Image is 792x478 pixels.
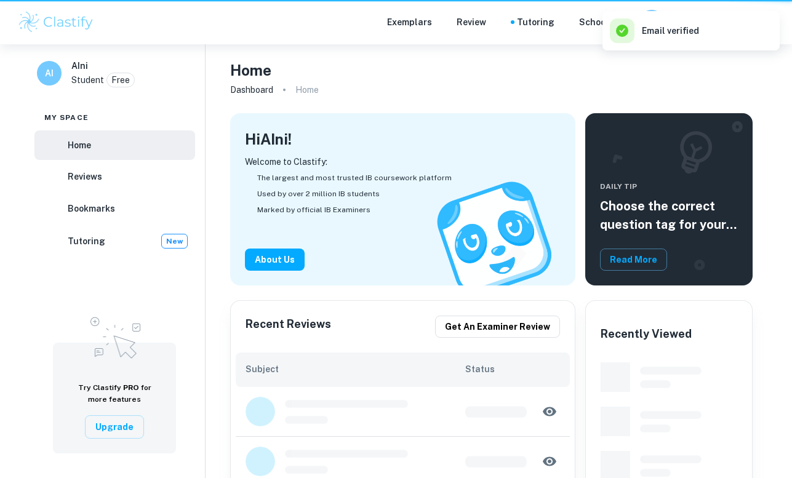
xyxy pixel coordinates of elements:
[17,10,95,34] img: Clastify logo
[34,162,195,192] a: Reviews
[465,362,559,376] h6: Status
[85,415,144,439] button: Upgrade
[68,202,115,215] h6: Bookmarks
[435,316,560,338] button: Get an examiner review
[71,73,104,87] p: Student
[600,197,738,234] h5: Choose the correct question tag for your coursework
[517,15,554,29] a: Tutoring
[245,249,305,271] button: About Us
[68,170,102,183] h6: Reviews
[42,66,57,80] h6: AI
[246,316,331,338] h6: Recent Reviews
[257,204,370,215] span: Marked by official IB Examiners
[610,18,699,43] div: Email verified
[34,130,195,160] a: Home
[84,309,145,362] img: Upgrade to Pro
[257,172,452,183] span: The largest and most trusted IB coursework platform
[600,181,738,192] span: Daily Tip
[68,234,105,248] h6: Tutoring
[71,59,88,73] h6: AIni
[257,188,380,199] span: Used by over 2 million IB students
[601,325,692,343] h6: Recently Viewed
[111,73,130,87] p: Free
[600,249,667,271] button: Read More
[246,362,466,376] h6: Subject
[579,15,614,29] a: Schools
[245,155,561,169] p: Welcome to Clastify:
[245,128,292,150] h4: Hi AIni !
[295,83,319,97] p: Home
[387,15,432,29] p: Exemplars
[68,138,91,152] h6: Home
[34,194,195,223] a: Bookmarks
[123,383,139,392] span: PRO
[230,59,271,81] h4: Home
[44,112,89,123] span: My space
[162,236,187,247] span: New
[457,15,486,29] p: Review
[230,81,273,98] a: Dashboard
[34,226,195,257] a: TutoringNew
[68,382,161,405] h6: Try Clastify for more features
